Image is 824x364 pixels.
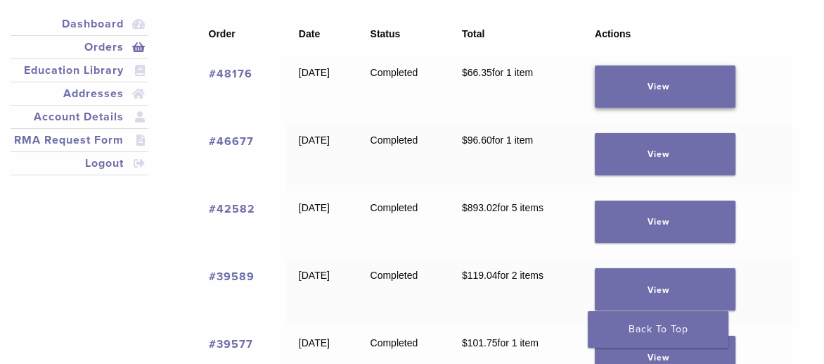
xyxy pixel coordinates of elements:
[208,28,235,39] span: Order
[356,191,448,258] td: Completed
[13,85,146,102] a: Addresses
[299,134,330,146] time: [DATE]
[299,202,330,213] time: [DATE]
[462,67,492,78] span: 66.35
[462,202,498,213] span: 893.02
[462,337,468,349] span: $
[462,28,484,39] span: Total
[299,67,330,78] time: [DATE]
[462,270,498,281] span: 119.04
[299,337,330,349] time: [DATE]
[462,134,468,146] span: $
[13,62,146,79] a: Education Library
[462,337,498,349] span: 101.75
[13,39,146,56] a: Orders
[588,311,728,348] a: Back To Top
[370,28,400,39] span: Status
[356,258,448,326] td: Completed
[462,270,468,281] span: $
[448,123,581,191] td: for 1 item
[356,123,448,191] td: Completed
[462,202,468,213] span: $
[595,65,735,108] a: View order 48176
[595,28,631,39] span: Actions
[595,268,735,310] a: View order 39589
[13,15,146,32] a: Dashboard
[462,67,468,78] span: $
[299,270,330,281] time: [DATE]
[208,270,254,284] a: View order number 39589
[462,134,492,146] span: 96.60
[208,134,253,149] a: View order number 46677
[595,133,735,175] a: View order 46677
[448,258,581,326] td: for 2 items
[13,132,146,149] a: RMA Request Form
[299,28,320,39] span: Date
[595,201,735,243] a: View order 42582
[356,56,448,123] td: Completed
[208,67,252,81] a: View order number 48176
[13,108,146,125] a: Account Details
[208,202,255,216] a: View order number 42582
[208,337,252,351] a: View order number 39577
[448,56,581,123] td: for 1 item
[448,191,581,258] td: for 5 items
[11,13,148,192] nav: Account pages
[13,155,146,172] a: Logout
